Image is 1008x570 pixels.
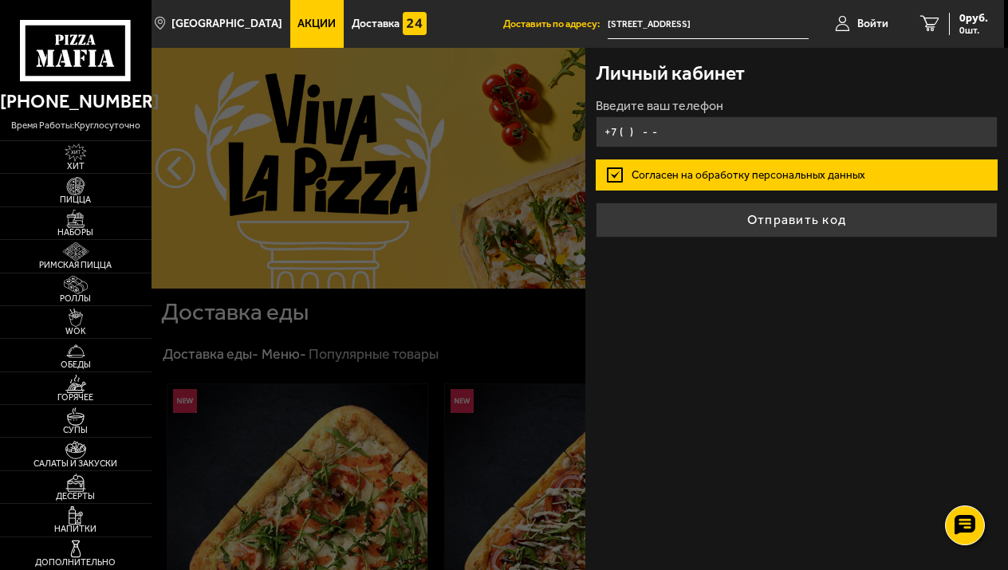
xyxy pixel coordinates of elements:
span: улица Передовиков, 3к2 [608,10,809,39]
span: 0 шт. [959,26,988,35]
input: Ваш адрес доставки [608,10,809,39]
span: Доставка [352,18,400,29]
span: [GEOGRAPHIC_DATA] [171,18,282,29]
span: Войти [857,18,888,29]
span: 0 руб. [959,13,988,24]
label: Согласен на обработку персональных данных [596,159,998,191]
img: 15daf4d41897b9f0e9f617042186c801.svg [403,12,427,36]
span: Акции [297,18,336,29]
label: Введите ваш телефон [596,100,998,112]
h3: Личный кабинет [596,64,745,84]
span: Доставить по адресу: [503,19,608,29]
button: Отправить код [596,202,998,238]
